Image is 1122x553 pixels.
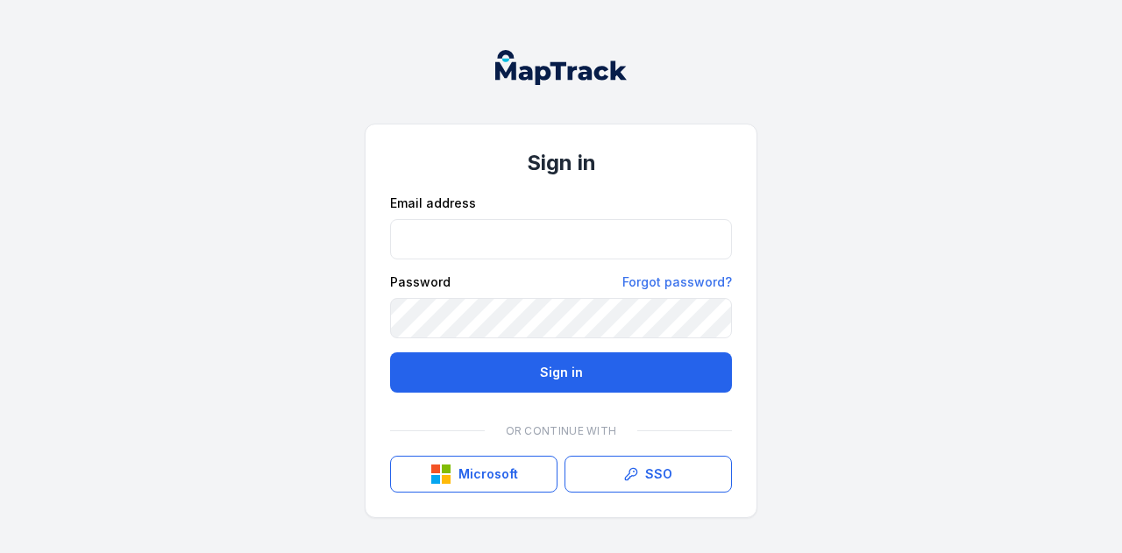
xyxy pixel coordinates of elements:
button: Sign in [390,352,732,393]
div: Or continue with [390,414,732,449]
label: Email address [390,195,476,212]
label: Password [390,273,451,291]
a: SSO [565,456,732,493]
a: Forgot password? [622,273,732,291]
nav: Global [467,50,655,85]
button: Microsoft [390,456,557,493]
h1: Sign in [390,149,732,177]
